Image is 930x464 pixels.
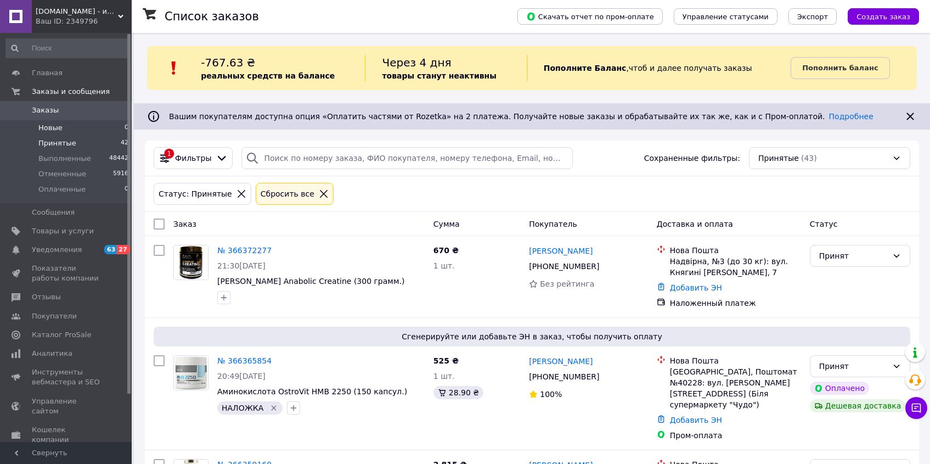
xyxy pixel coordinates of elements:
span: Заказы [32,105,59,115]
span: Принятые [758,153,799,164]
span: Выполненные [38,154,91,164]
span: 1 шт. [433,261,455,270]
div: 28.90 ₴ [433,386,483,399]
div: Наложенный платеж [670,298,801,309]
span: НАЛОЖКА [222,404,263,412]
span: 100% [540,390,562,399]
span: Новые [38,123,63,133]
span: Сообщения [32,208,75,217]
span: Кошелек компании [32,425,102,445]
a: Фото товару [173,245,208,280]
span: [PHONE_NUMBER] [529,262,599,271]
img: Фото товару [174,245,208,279]
span: 48442 [109,154,128,164]
span: Скачать отчет по пром-оплате [526,12,654,21]
a: [PERSON_NAME] Anabolic Creatine (300 грамм.) [217,277,404,286]
span: 63 [104,245,117,254]
span: Оплаченные [38,185,86,194]
span: Инструменты вебмастера и SEO [32,367,102,387]
span: Экспорт [797,13,828,21]
span: Фильтры [175,153,211,164]
a: Фото товару [173,355,208,390]
h1: Список заказов [165,10,259,23]
input: Поиск по номеру заказа, ФИО покупателя, номеру телефона, Email, номеру накладной [241,147,573,169]
span: Через 4 дня [382,56,451,69]
button: Создать заказ [848,8,919,25]
button: Управление статусами [674,8,777,25]
div: Дешевая доставка [810,399,906,412]
span: 670 ₴ [433,246,459,255]
a: № 366372277 [217,246,272,255]
a: Добавить ЭН [670,283,722,292]
a: Добавить ЭН [670,416,722,424]
span: -767.63 ₴ [201,56,255,69]
span: Доставка и оплата [657,220,733,228]
span: [PHONE_NUMBER] [529,372,599,381]
img: Фото товару [174,356,208,390]
span: Заказ [173,220,196,228]
span: 525 ₴ [433,356,459,365]
span: Сгенерируйте или добавьте ЭН в заказ, чтобы получить оплату [158,331,906,342]
div: Сбросить все [258,188,317,200]
b: реальных средств на балансе [201,71,335,80]
span: Аналитика [32,349,72,359]
div: [GEOGRAPHIC_DATA], Поштомат №40228: вул. [PERSON_NAME][STREET_ADDRESS] (Біля супермаркету "Чудо") [670,366,801,410]
span: 1 шт. [433,372,455,381]
span: 20:49[DATE] [217,372,266,381]
div: Принят [819,360,888,372]
span: Отзывы [32,292,61,302]
b: товары станут неактивны [382,71,496,80]
span: Вашим покупателям доступна опция «Оплатить частями от Rozetka» на 2 платежа. Получайте новые зака... [169,112,873,121]
span: 21:30[DATE] [217,261,266,270]
a: Подробнее [829,112,873,121]
span: Сумма [433,220,460,228]
span: Без рейтинга [540,279,594,288]
span: Покупатель [529,220,577,228]
span: 27 [117,245,129,254]
div: Принят [819,250,888,262]
b: Пополнить баланс [802,64,878,72]
span: Управление сайтом [32,396,102,416]
a: № 366365854 [217,356,272,365]
span: Управление статусами [683,13,769,21]
a: Аминокислота OstroVit HMB 2250 (150 капсул.) [217,387,407,396]
span: Сохраненные фильтры: [644,153,740,164]
span: Показатели работы компании [32,264,102,283]
a: [PERSON_NAME] [529,245,593,256]
div: Статус: Принятые [156,188,234,200]
span: 0 [125,123,128,133]
span: Принятые [38,138,76,148]
div: Надвірна, №3 (до 30 кг): вул. Княгині [PERSON_NAME], 7 [670,256,801,278]
a: Создать заказ [837,12,919,20]
button: Экспорт [788,8,837,25]
button: Скачать отчет по пром-оплате [517,8,663,25]
div: Пром-оплата [670,430,801,441]
span: Главная [32,68,63,78]
span: Заказы и сообщения [32,87,110,97]
svg: Удалить метку [269,404,278,412]
div: Оплачено [810,382,869,395]
img: :exclamation: [166,60,182,76]
div: Нова Пошта [670,245,801,256]
div: , чтоб и далее получать заказы [527,55,791,81]
a: Пополнить баланс [791,57,889,79]
span: A-Shock.com.ua - интернет магазин спортивного питания [36,7,118,16]
input: Поиск [5,38,129,58]
a: [PERSON_NAME] [529,356,593,367]
button: Чат с покупателем [905,397,927,419]
b: Пополните Баланс [544,64,627,72]
span: 42 [121,138,128,148]
div: Ваш ID: 2349796 [36,16,132,26]
span: Отмененные [38,169,86,179]
span: (43) [801,154,817,163]
span: Покупатели [32,311,77,321]
span: Товары и услуги [32,226,94,236]
span: Статус [810,220,838,228]
span: Уведомления [32,245,82,255]
span: 0 [125,185,128,194]
div: Нова Пошта [670,355,801,366]
span: 5916 [113,169,128,179]
span: Создать заказ [856,13,910,21]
